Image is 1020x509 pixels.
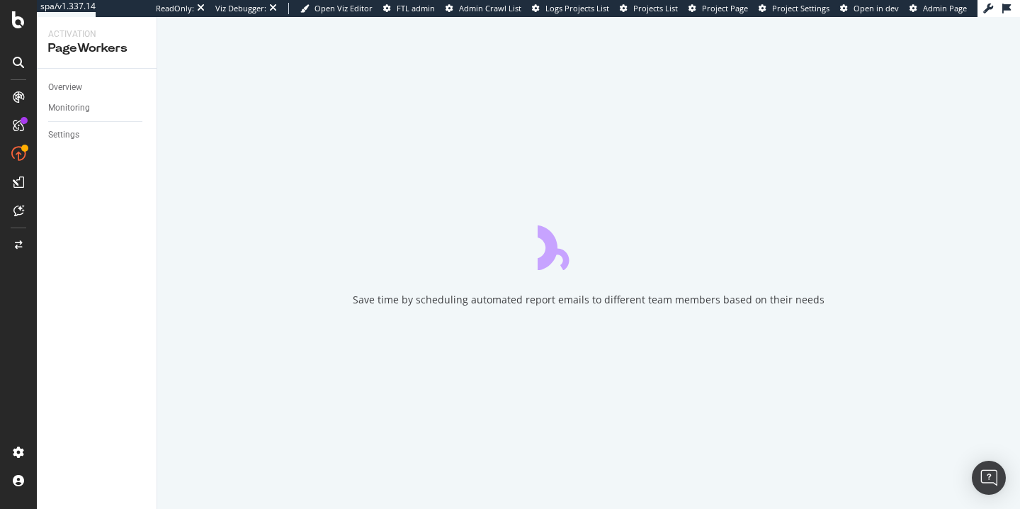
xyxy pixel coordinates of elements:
a: Project Settings [759,3,829,14]
span: Open Viz Editor [314,3,373,13]
div: Save time by scheduling automated report emails to different team members based on their needs [353,293,824,307]
div: ReadOnly: [156,3,194,14]
div: Monitoring [48,101,90,116]
a: Project Page [688,3,748,14]
span: FTL admin [397,3,435,13]
span: Project Page [702,3,748,13]
a: Logs Projects List [532,3,609,14]
span: Open in dev [854,3,899,13]
a: Projects List [620,3,678,14]
a: Admin Crawl List [446,3,521,14]
span: Logs Projects List [545,3,609,13]
span: Project Settings [772,3,829,13]
div: animation [538,219,640,270]
div: Open Intercom Messenger [972,461,1006,495]
div: Overview [48,80,82,95]
a: Overview [48,80,147,95]
a: Settings [48,128,147,142]
a: Monitoring [48,101,147,116]
span: Admin Crawl List [459,3,521,13]
a: Open Viz Editor [300,3,373,14]
a: FTL admin [383,3,435,14]
div: Viz Debugger: [215,3,266,14]
div: Activation [48,28,145,40]
a: Admin Page [909,3,967,14]
div: Settings [48,128,79,142]
a: Open in dev [840,3,899,14]
span: Projects List [633,3,678,13]
div: PageWorkers [48,40,145,57]
span: Admin Page [923,3,967,13]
